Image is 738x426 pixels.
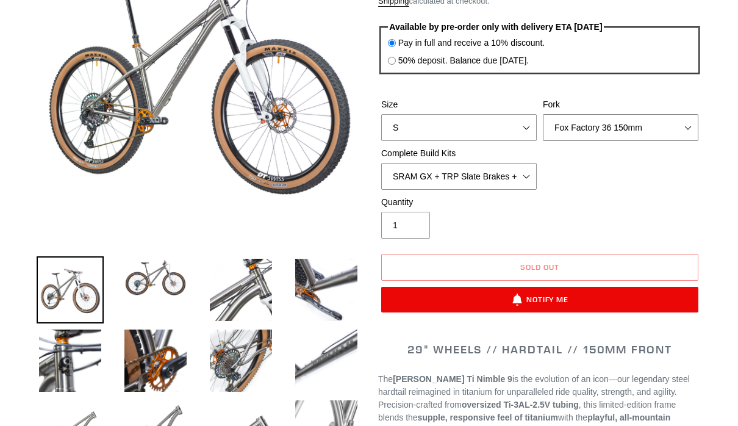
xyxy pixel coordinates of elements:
label: Fork [543,98,698,111]
img: Load image into Gallery viewer, TI NIMBLE 9 [293,327,360,394]
strong: oversized Ti-3AL-2.5V tubing [462,400,579,410]
img: Load image into Gallery viewer, TI NIMBLE 9 [122,256,189,299]
label: Size [381,98,537,111]
img: Load image into Gallery viewer, TI NIMBLE 9 [207,256,274,323]
strong: [PERSON_NAME] Ti Nimble 9 [393,374,512,384]
span: Sold out [520,262,559,272]
strong: supple, responsive feel of titanium [418,413,558,422]
img: Load image into Gallery viewer, TI NIMBLE 9 [293,256,360,323]
label: Pay in full and receive a 10% discount. [398,37,545,49]
label: Complete Build Kits [381,147,537,160]
label: Quantity [381,196,537,209]
button: Sold out [381,254,698,281]
img: Load image into Gallery viewer, TI NIMBLE 9 [37,256,104,323]
img: Load image into Gallery viewer, TI NIMBLE 9 [37,327,104,394]
span: 29" WHEELS // HARDTAIL // 150MM FRONT [407,342,672,356]
legend: Available by pre-order only with delivery ETA [DATE] [388,21,604,34]
button: Notify Me [381,287,698,312]
img: Load image into Gallery viewer, TI NIMBLE 9 [122,327,189,394]
img: Load image into Gallery viewer, TI NIMBLE 9 [207,327,274,394]
label: 50% deposit. Balance due [DATE]. [398,54,529,67]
